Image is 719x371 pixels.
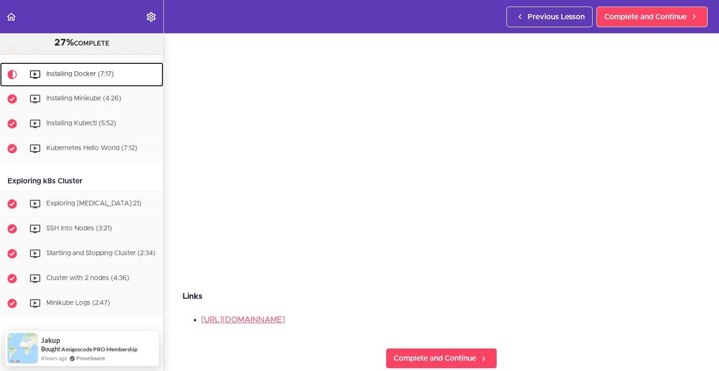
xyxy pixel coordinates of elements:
div: COMPLETE [12,37,152,49]
span: Bought [41,345,60,353]
span: Startling and Stopping Cluster (2:34) [46,250,155,257]
span: Jakup [41,336,60,344]
a: Amigoscode PRO Membership [61,346,138,353]
span: Complete and Continue [394,353,476,364]
a: Previous Lesson [506,7,593,27]
img: provesource social proof notification image [7,333,38,363]
span: 8 hours ago [41,354,67,362]
svg: Settings Menu [146,11,157,23]
svg: Back to course curriculum [6,11,17,23]
span: Minikube Logs (2:47) [46,300,110,306]
span: 27% [54,38,74,47]
span: Complete and Continue [604,11,687,23]
strong: Links [183,292,202,300]
span: SSH Into Nodes (3:21) [46,225,112,232]
span: Installing Kubectl (5:52) [46,120,116,127]
a: Complete and Continue [386,348,497,369]
a: ProveSource [76,354,105,362]
span: Previous Lesson [528,11,585,23]
span: Cluster with 2 nodes (4:36) [46,275,129,281]
span: Installing Minikube (4:26) [46,95,121,102]
span: Exploring [MEDICAL_DATA]:21) [46,200,141,207]
a: [URL][DOMAIN_NAME] [201,316,285,324]
span: Kubernetes Hello World (7:12) [46,145,137,151]
a: Complete and Continue [596,7,708,27]
span: Installing Docker (7:17) [46,71,114,77]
